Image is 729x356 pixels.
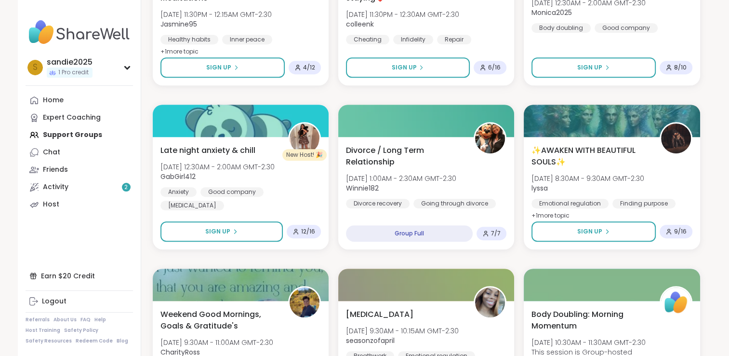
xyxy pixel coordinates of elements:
span: 4 / 12 [303,64,315,71]
a: Help [94,316,106,323]
a: Referrals [26,316,50,323]
img: GabGirl412 [290,123,319,153]
b: Jasmine95 [160,19,197,29]
a: Host [26,196,133,213]
a: Chat [26,144,133,161]
b: seasonzofapril [346,336,395,345]
button: Sign Up [346,57,470,78]
span: 7 / 7 [491,230,501,237]
span: s [33,61,38,74]
a: Safety Resources [26,338,72,344]
div: Repair [437,35,471,44]
button: Sign Up [160,221,283,242]
div: [MEDICAL_DATA] [160,201,224,210]
span: 8 / 10 [674,64,687,71]
span: [DATE] 11:30PM - 12:30AM GMT-2:30 [346,10,459,19]
button: Sign Up [160,57,285,78]
span: Sign Up [391,63,416,72]
a: Expert Coaching [26,109,133,126]
span: ✨AWAKEN WITH BEAUTIFUL SOULS✨ [531,145,649,168]
div: Finding purpose [612,199,676,208]
div: Anxiety [160,187,197,197]
div: Inner peace [222,35,272,44]
div: Expert Coaching [43,113,101,123]
span: 9 / 16 [674,228,687,235]
div: Infidelity [393,35,433,44]
div: Divorce recovery [346,199,410,208]
span: Weekend Good Mornings, Goals & Gratitude's [160,309,278,332]
div: Emotional regulation [531,199,609,208]
img: seasonzofapril [475,288,505,317]
span: [DATE] 9:30AM - 10:15AM GMT-2:30 [346,326,459,336]
b: colleenk [346,19,374,29]
button: Sign Up [531,57,655,78]
b: Monica2025 [531,8,572,17]
div: Going through divorce [413,199,496,208]
a: Activity2 [26,178,133,196]
b: Winnie182 [346,183,379,193]
span: 2 [124,183,128,192]
img: CharityRoss [290,288,319,317]
div: Cheating [346,35,389,44]
span: [MEDICAL_DATA] [346,309,413,320]
span: Sign Up [206,63,231,72]
a: Logout [26,293,133,310]
span: [DATE] 8:30AM - 9:30AM GMT-2:30 [531,174,644,183]
a: Safety Policy [64,327,98,334]
span: Sign Up [577,227,602,236]
a: Blog [117,338,128,344]
button: Sign Up [531,221,655,242]
a: Redeem Code [76,338,113,344]
a: FAQ [80,316,91,323]
div: Chat [43,148,60,157]
img: lyssa [661,123,691,153]
img: Winnie182 [475,123,505,153]
a: Friends [26,161,133,178]
span: [DATE] 12:30AM - 2:00AM GMT-2:30 [160,162,275,172]
div: Home [43,96,64,105]
div: Body doubling [531,23,591,33]
span: [DATE] 1:00AM - 2:30AM GMT-2:30 [346,174,456,183]
a: Home [26,92,133,109]
a: Host Training [26,327,60,334]
span: Sign Up [577,63,602,72]
div: Good company [595,23,658,33]
span: Late night anxiety & chill [160,145,255,156]
div: Earn $20 Credit [26,267,133,285]
span: [DATE] 10:30AM - 11:30AM GMT-2:30 [531,338,646,347]
span: [DATE] 9:30AM - 11:00AM GMT-2:30 [160,338,273,347]
div: Good company [200,187,264,197]
div: New Host! 🎉 [282,149,327,161]
div: Host [43,200,59,209]
span: 6 / 16 [488,64,501,71]
div: Friends [43,165,68,175]
img: ShareWell Nav Logo [26,15,133,49]
b: GabGirl412 [160,172,196,181]
span: Divorce / Long Term Relationship [346,145,463,168]
span: Body Doubling: Morning Momentum [531,309,649,332]
div: Group Full [346,225,473,242]
span: [DATE] 11:30PM - 12:15AM GMT-2:30 [160,10,272,19]
img: ShareWell [661,288,691,317]
div: Healthy habits [160,35,218,44]
div: Activity [43,182,68,192]
div: Logout [42,297,66,306]
span: 1 Pro credit [58,68,89,77]
span: 12 / 16 [301,228,315,235]
span: Sign Up [205,227,230,236]
div: sandie2025 [47,57,93,68]
a: About Us [53,316,77,323]
b: lyssa [531,183,548,193]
